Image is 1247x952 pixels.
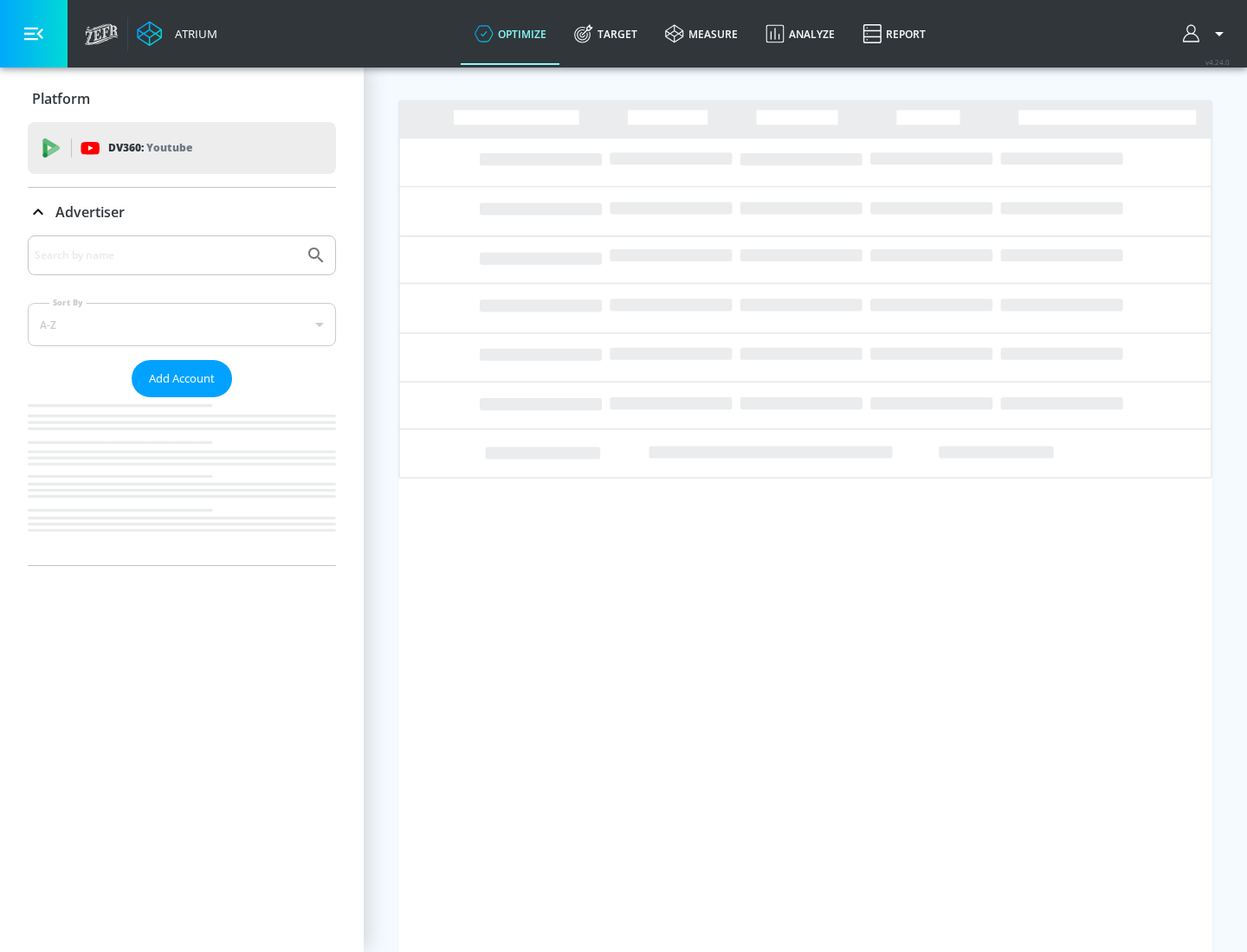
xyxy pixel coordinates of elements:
input: Search by name [35,244,297,267]
div: Advertiser [28,188,336,236]
div: Platform [28,74,336,123]
a: Atrium [137,21,217,47]
div: DV360: Youtube [28,122,336,174]
div: Advertiser [28,235,336,565]
span: Add Account [149,369,215,389]
p: Advertiser [55,203,125,222]
label: Sort By [49,297,87,308]
a: Target [560,3,651,65]
nav: list of Advertiser [28,397,336,565]
div: Atrium [168,26,217,42]
p: Platform [32,89,90,108]
a: Report [849,3,940,65]
span: v 4.24.0 [1205,57,1230,67]
p: DV360: [108,138,192,158]
div: A-Z [28,303,336,346]
a: optimize [461,3,560,65]
p: Youtube [146,138,192,157]
button: Add Account [132,360,232,397]
a: measure [651,3,752,65]
a: Analyze [752,3,849,65]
